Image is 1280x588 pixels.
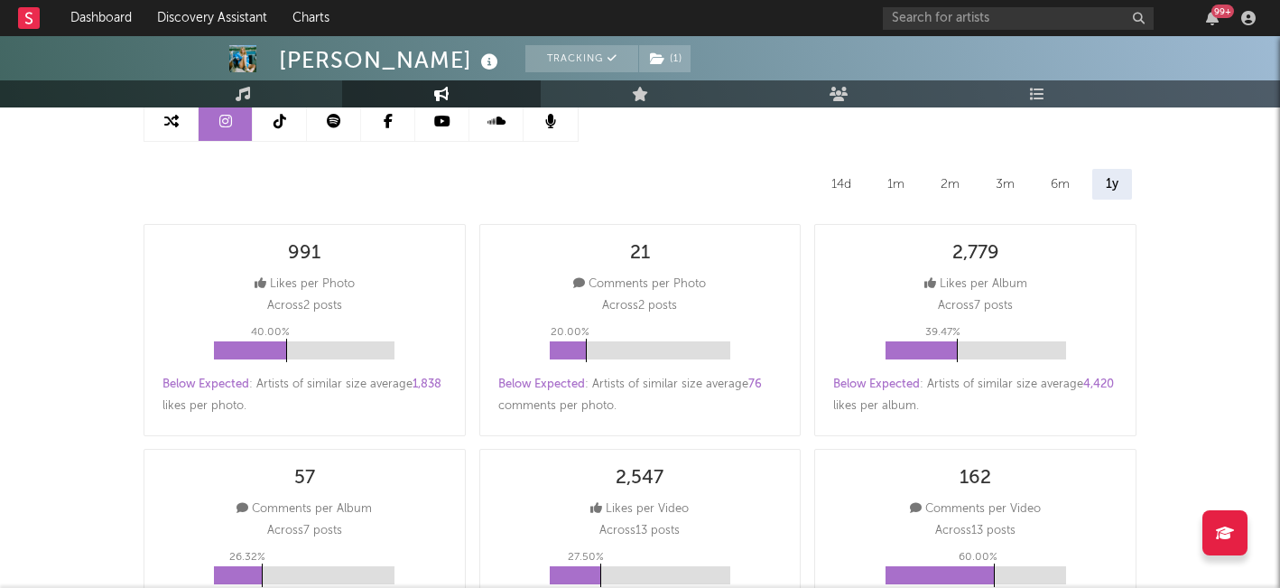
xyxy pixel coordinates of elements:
button: 99+ [1206,11,1219,25]
div: Likes per Album [924,274,1027,295]
p: Across 13 posts [599,520,680,542]
p: Across 2 posts [602,295,677,317]
p: Across 13 posts [935,520,1016,542]
div: [PERSON_NAME] [279,45,503,75]
div: 2,779 [952,243,999,265]
p: Across 7 posts [938,295,1013,317]
input: Search for artists [883,7,1154,30]
button: Tracking [525,45,638,72]
div: Comments per Video [910,499,1041,520]
div: 2m [927,169,973,200]
p: 26.32 % [229,546,265,568]
div: : Artists of similar size average likes per album . [833,374,1118,417]
p: Across 2 posts [267,295,342,317]
p: 39.47 % [925,322,960,343]
div: 3m [982,169,1028,200]
div: : Artists of similar size average comments per photo . [498,374,783,417]
span: Below Expected [498,378,585,390]
span: 4,420 [1083,378,1114,390]
div: 21 [630,243,650,265]
div: 1y [1092,169,1132,200]
button: (1) [639,45,691,72]
div: Likes per Video [590,499,689,520]
div: : Artists of similar size average likes per photo . [162,374,447,417]
div: 14d [818,169,865,200]
div: 57 [294,468,315,490]
span: Below Expected [833,378,920,390]
div: 6m [1037,169,1083,200]
div: Likes per Photo [255,274,355,295]
div: 991 [288,243,320,265]
span: Below Expected [162,378,249,390]
div: 162 [960,468,991,490]
span: 76 [748,378,762,390]
span: ( 1 ) [638,45,691,72]
p: 40.00 % [251,322,290,343]
div: Comments per Photo [573,274,706,295]
div: 2,547 [616,468,663,490]
p: Across 7 posts [267,520,342,542]
div: Comments per Album [237,499,372,520]
p: 27.50 % [568,546,604,568]
p: 20.00 % [551,322,589,343]
span: 1,838 [413,378,441,390]
div: 1m [874,169,918,200]
p: 60.00 % [959,546,997,568]
div: 99 + [1211,5,1234,18]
